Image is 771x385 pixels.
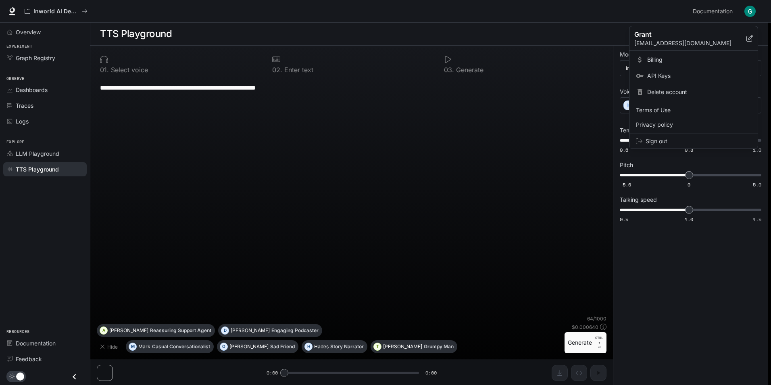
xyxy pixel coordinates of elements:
[629,26,758,51] div: Grant[EMAIL_ADDRESS][DOMAIN_NAME]
[631,69,756,83] a: API Keys
[636,121,751,129] span: Privacy policy
[646,137,751,145] span: Sign out
[636,106,751,114] span: Terms of Use
[647,88,751,96] span: Delete account
[629,134,758,149] div: Sign out
[631,117,756,132] a: Privacy policy
[634,39,746,47] p: [EMAIL_ADDRESS][DOMAIN_NAME]
[634,29,733,39] p: Grant
[647,56,751,64] span: Billing
[647,72,751,80] span: API Keys
[631,103,756,117] a: Terms of Use
[631,85,756,99] div: Delete account
[631,52,756,67] a: Billing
